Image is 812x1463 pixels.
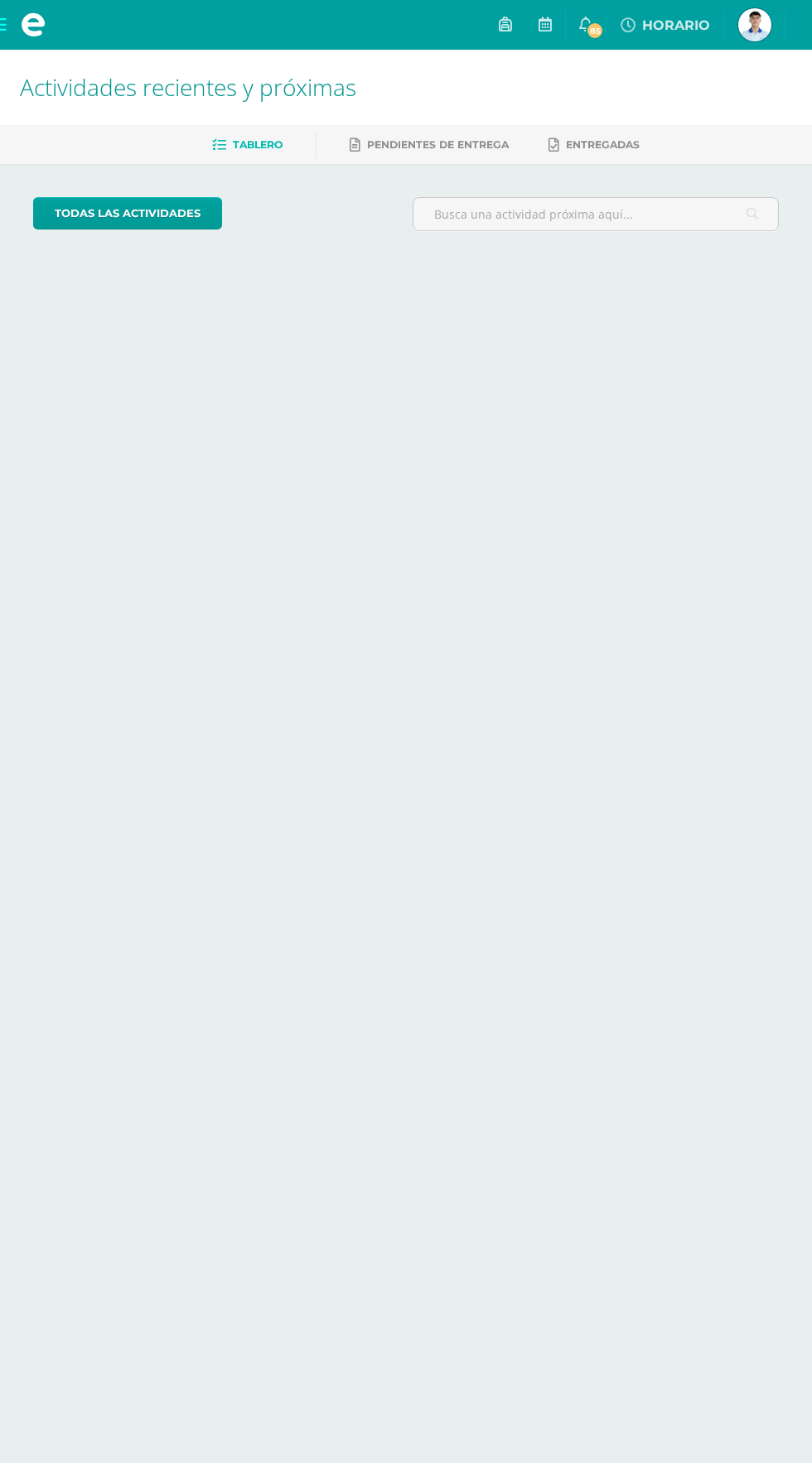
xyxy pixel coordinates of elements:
[549,132,640,158] a: Entregadas
[233,138,283,151] span: Tablero
[20,71,356,103] span: Actividades recientes y próximas
[350,132,509,158] a: Pendientes de entrega
[367,138,509,151] span: Pendientes de entrega
[738,8,771,41] img: 96f6bbda1387384c5bcdf3c6c043ccf6.png
[212,132,283,158] a: Tablero
[413,198,778,230] input: Busca una actividad próxima aquí...
[586,22,604,40] span: 85
[566,138,640,151] span: Entregadas
[33,197,222,229] a: todas las Actividades
[642,17,710,33] span: HORARIO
